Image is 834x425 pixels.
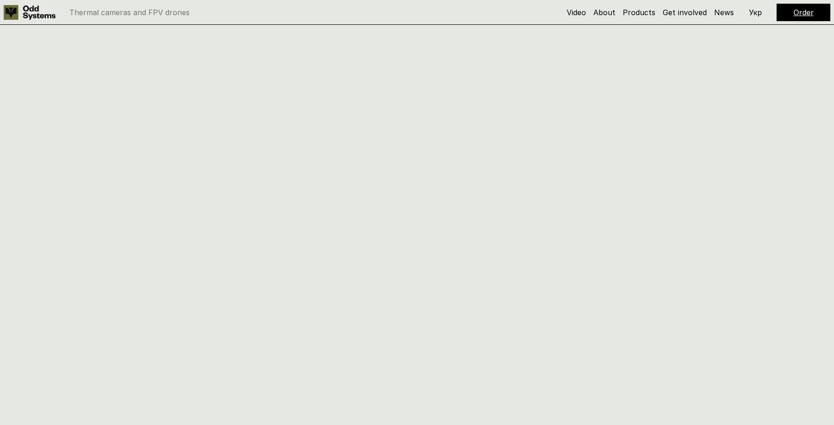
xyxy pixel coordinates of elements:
[593,8,615,17] a: About
[794,8,814,17] a: Order
[749,9,762,16] p: Укр
[567,8,586,17] a: Video
[685,325,825,416] iframe: HelpCrunch
[623,8,655,17] a: Products
[714,8,734,17] a: News
[69,9,190,16] p: Thermal cameras and FPV drones
[663,8,707,17] a: Get involved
